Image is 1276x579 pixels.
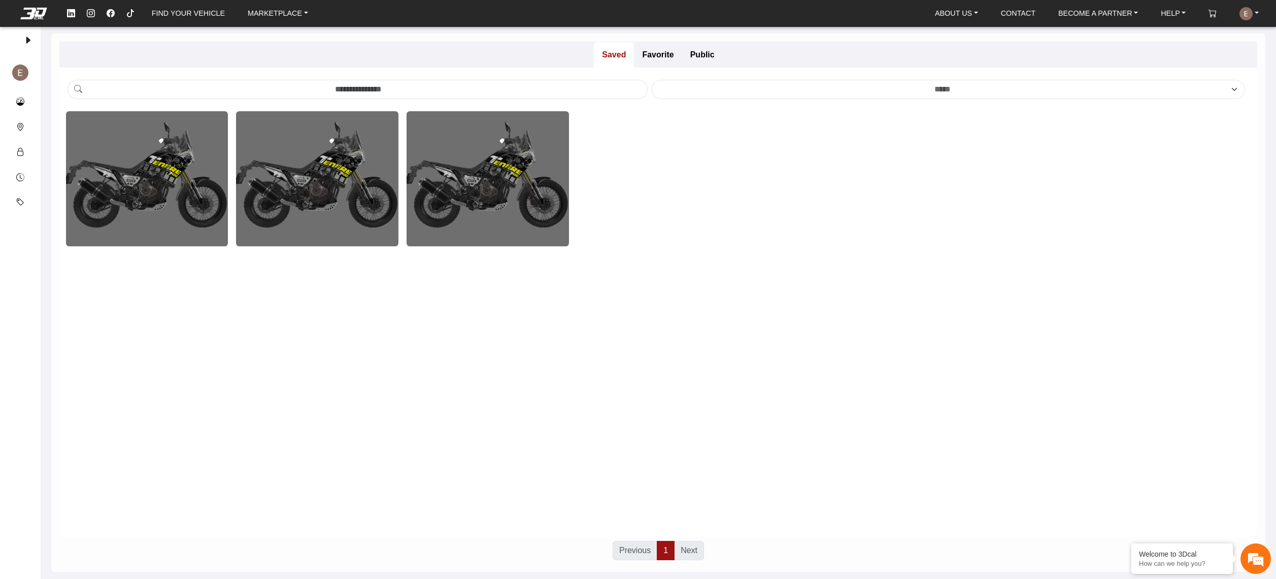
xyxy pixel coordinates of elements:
a: BECOME A PARTNER [1054,5,1142,22]
img: tenere jhordy black print backup undefined [236,111,398,247]
p: How can we help you? [1139,560,1225,567]
a: MARKETPLACE [244,5,312,22]
div: Welcome to 3Dcal [1139,550,1225,558]
p: Favorite [634,42,682,68]
a: HELP [1157,5,1190,22]
select: Select a model [652,80,1245,99]
a: 1 [657,541,675,560]
nav: Models Paginator [613,537,704,563]
input: Amount (to the nearest dollar) [88,80,648,99]
a: FIND YOUR VEHICLE [148,5,229,22]
p: Public [682,42,723,68]
a: CONTACT [997,5,1039,22]
img: User [12,65,28,81]
p: Saved [594,42,634,68]
a: ABOUT US [931,5,982,22]
img: tenere jhordy black print video undefined [407,111,569,247]
img: tenere jhordy black print back undefined [66,111,228,247]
